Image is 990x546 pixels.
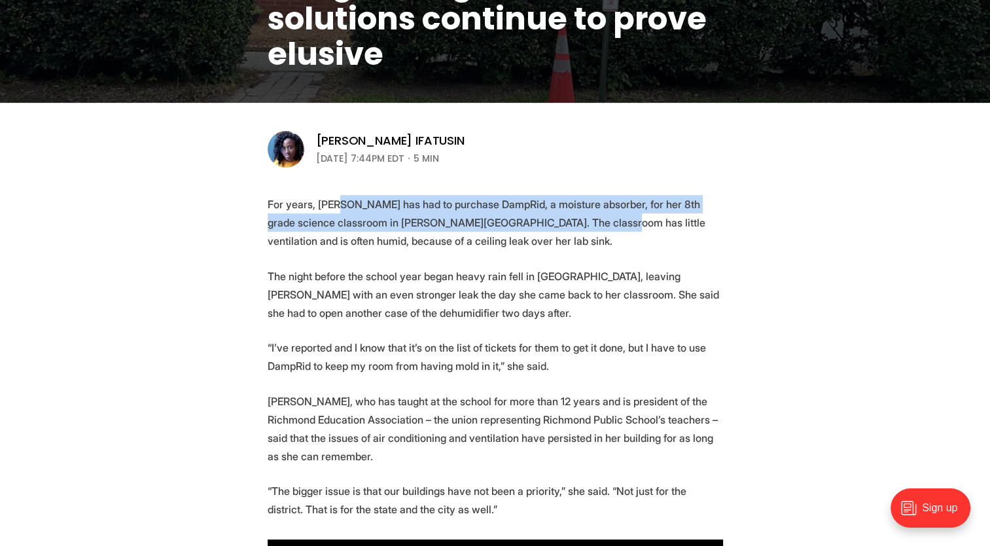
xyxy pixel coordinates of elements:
span: 5 min [414,151,439,166]
a: [PERSON_NAME] Ifatusin [316,133,465,149]
iframe: portal-trigger [879,482,990,546]
p: The night before the school year began heavy rain fell in [GEOGRAPHIC_DATA], leaving [PERSON_NAME... [268,267,723,322]
p: [PERSON_NAME], who has taught at the school for more than 12 years and is president of the Richmo... [268,392,723,465]
img: Victoria A. Ifatusin [268,131,304,168]
p: “I’ve reported and I know that it’s on the list of tickets for them to get it done, but I have to... [268,338,723,375]
p: For years, [PERSON_NAME] has had to purchase DampRid, a moisture absorber, for her 8th grade scie... [268,195,723,250]
p: “The bigger issue is that our buildings have not been a priority,” she said. “Not just for the di... [268,482,723,519]
time: [DATE] 7:44PM EDT [316,151,404,166]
